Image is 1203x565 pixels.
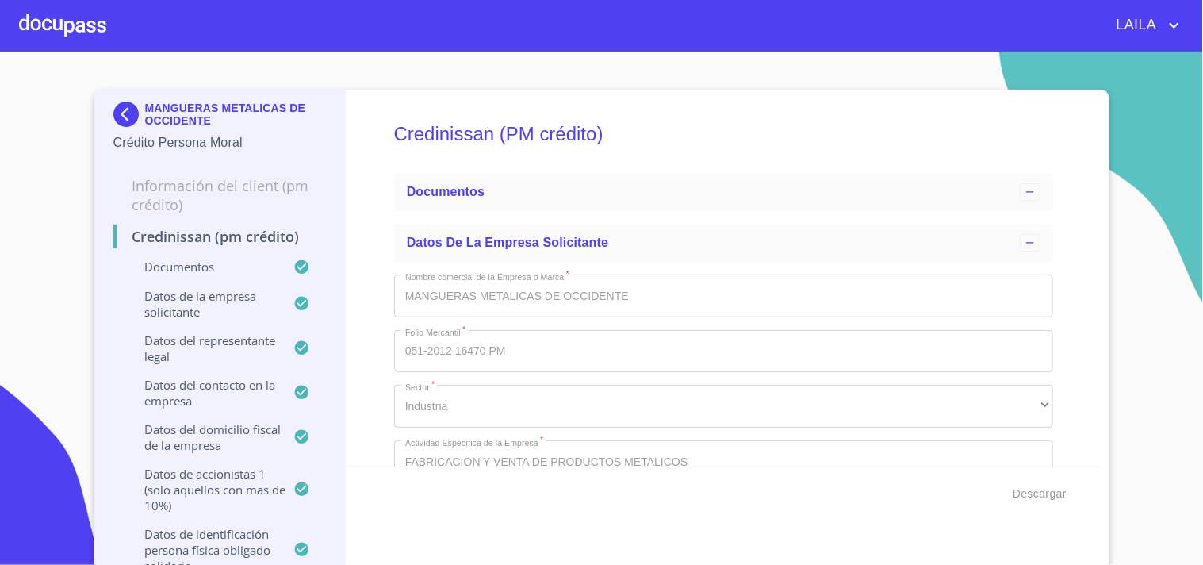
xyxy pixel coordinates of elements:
button: Descargar [1006,479,1073,509]
div: Documentos [394,173,1053,211]
p: Credinissan (PM crédito) [113,227,327,246]
div: Industria [394,385,1053,428]
button: account of current user [1105,13,1184,38]
span: Datos de la empresa solicitante [407,236,609,249]
p: Documentos [113,259,294,275]
p: Información del Client (PM crédito) [113,176,327,214]
span: Documentos [407,185,485,198]
span: LAILA [1105,13,1165,38]
h5: Credinissan (PM crédito) [394,102,1053,167]
p: Datos de accionistas 1 (solo aquellos con mas de 10%) [113,466,294,513]
p: Datos del domicilio fiscal de la empresa [113,421,294,453]
div: Datos de la empresa solicitante [394,224,1053,262]
p: MANGUERAS METALICAS DE OCCIDENTE [145,102,327,127]
p: Datos de la empresa solicitante [113,288,294,320]
img: Docupass spot blue [113,102,145,127]
p: Datos del representante legal [113,332,294,364]
span: Descargar [1013,484,1067,504]
p: Datos del contacto en la empresa [113,377,294,409]
div: MANGUERAS METALICAS DE OCCIDENTE [113,102,327,133]
p: Crédito Persona Moral [113,133,327,152]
